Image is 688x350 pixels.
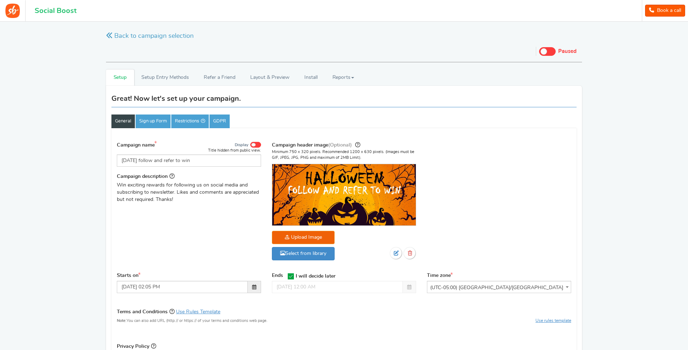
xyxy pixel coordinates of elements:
span: (Optional) [328,143,352,148]
p: Minimum 750 x 320 pixels. Recommended 1200 x 630 pixels. (Images must be GIF, JPEG, JPG, PNG and ... [272,149,416,160]
a: Sign up Form [136,115,171,128]
a: Book a call [645,5,685,17]
label: Campaign description [117,172,175,180]
small: You can also add URL (http:// or https:// of your terms and conditions web page. [117,319,268,323]
span: Display [235,143,248,148]
b: Note: [117,319,127,323]
span: Description provides users with more information about your campaign. Mention details about the p... [169,173,175,179]
a: Refer a Friend [197,69,243,86]
a: Install [297,69,325,86]
p: Win exciting rewards for following us on social media and subscribing to newsletter. Likes and co... [117,182,261,203]
label: Ends [272,272,283,279]
span: This image will be displayed as header image for your campaign. Preview & change this image at an... [355,142,360,148]
label: Starts on [117,272,141,279]
span: Enter the Privacy Policy URL or text [151,343,156,349]
a: GDPR [210,115,230,128]
img: Social Boost [5,4,20,18]
a: Reports [325,69,362,86]
h3: Great! Now let's set up your campaign. [111,95,241,103]
a: Setup Entry Methods [134,69,197,86]
a: Restrictions [171,115,209,128]
label: Campaign header image [272,141,360,149]
label: Time zone [427,272,453,279]
span: Paused [558,49,577,54]
a: Back to campaign selection [106,32,194,41]
span: Enter the Terms and Conditions of your campaign [169,309,175,314]
h1: Social Boost [35,7,76,15]
label: Campaign name [117,141,159,149]
span: (UTC-05:00) America/Chicago [427,281,571,293]
label: Terms and Conditions [117,308,220,316]
a: Setup [106,69,134,86]
a: Select from library [272,247,335,260]
a: General [111,115,135,128]
a: Use rules template [535,318,571,323]
a: Use Rules Template [176,309,220,314]
span: (UTC-05:00) America/Chicago [427,281,571,294]
a: Layout & Preview [243,69,297,86]
span: I will decide later [296,274,335,279]
div: Title hidden from public view. [208,148,261,153]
